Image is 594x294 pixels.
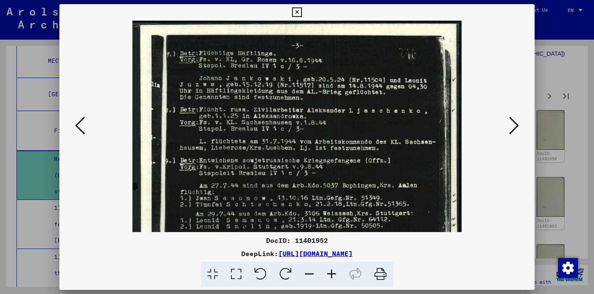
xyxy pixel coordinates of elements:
[59,249,535,258] div: DeepLink:
[558,258,577,277] div: Change consent
[558,258,578,278] img: Change consent
[278,249,353,258] a: [URL][DOMAIN_NAME]
[59,235,535,245] div: DocID: 11401952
